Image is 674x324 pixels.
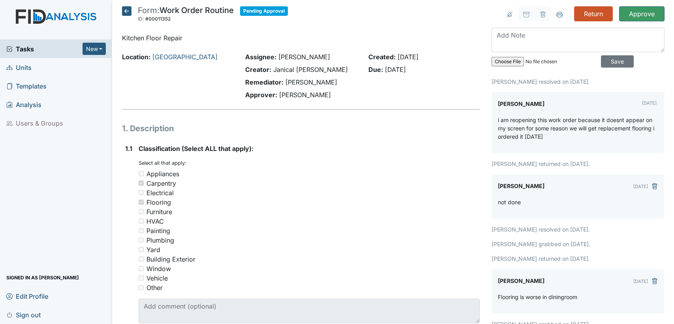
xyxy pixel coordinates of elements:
[633,184,648,189] small: [DATE]
[498,181,544,192] label: [PERSON_NAME]
[492,225,665,234] p: [PERSON_NAME] resolved on [DATE].
[139,181,144,186] input: Carpentry
[245,53,276,61] strong: Assignee:
[492,160,665,168] p: [PERSON_NAME] returned on [DATE].
[492,254,665,263] p: [PERSON_NAME] returned on [DATE].
[138,6,160,15] span: Form:
[619,6,665,21] input: Approve
[122,122,480,134] h1: 1. Description
[139,219,144,224] input: HVAC
[122,33,480,43] p: Kitchen Floor Repair
[146,169,179,179] div: Appliances
[83,43,106,55] button: New
[139,209,144,214] input: Furniture
[6,290,48,302] span: Edit Profile
[6,44,83,54] a: Tasks
[6,61,32,73] span: Units
[498,116,658,141] p: i am reopening this work order because it doesnt appear on my screen for some reason we will get ...
[6,80,47,92] span: Templates
[125,144,132,153] label: 1.1
[642,100,657,106] small: [DATE]
[139,160,186,166] small: Select all that apply:
[398,53,419,61] span: [DATE]
[492,77,665,86] p: [PERSON_NAME] resolved on [DATE].
[498,275,544,286] label: [PERSON_NAME]
[146,226,170,235] div: Painting
[146,179,176,188] div: Carpentry
[368,53,396,61] strong: Created:
[146,264,171,273] div: Window
[139,285,144,290] input: Other
[240,6,288,16] span: Pending Approval
[146,273,168,283] div: Vehicle
[139,237,144,243] input: Plumbing
[139,275,144,281] input: Vehicle
[145,16,171,22] span: #00011352
[146,198,171,207] div: Flooring
[139,228,144,233] input: Painting
[245,66,271,73] strong: Creator:
[139,171,144,176] input: Appliances
[498,98,544,109] label: [PERSON_NAME]
[139,266,144,271] input: Window
[273,66,348,73] span: Janical [PERSON_NAME]
[278,53,330,61] span: [PERSON_NAME]
[492,240,665,248] p: [PERSON_NAME] grabbed on [DATE].
[146,207,172,217] div: Furniture
[245,78,283,86] strong: Remediator:
[139,200,144,205] input: Flooring
[633,279,648,284] small: [DATE]
[6,271,79,284] span: Signed in as [PERSON_NAME]
[6,309,41,321] span: Sign out
[139,247,144,252] input: Yard
[146,245,160,254] div: Yard
[138,16,144,22] span: ID:
[574,6,613,21] input: Return
[385,66,406,73] span: [DATE]
[146,217,164,226] div: HVAC
[146,188,174,198] div: Electrical
[146,283,163,292] div: Other
[601,55,634,68] input: Save
[498,198,521,206] p: not done
[6,98,41,111] span: Analysis
[285,78,337,86] span: [PERSON_NAME]
[368,66,383,73] strong: Due:
[139,256,144,262] input: Building Exterior
[146,254,195,264] div: Building Exterior
[245,91,277,99] strong: Approver:
[146,235,174,245] div: Plumbing
[498,293,577,301] p: Flooring is worse in diningroom
[139,190,144,195] input: Electrical
[152,53,218,61] a: [GEOGRAPHIC_DATA]
[279,91,331,99] span: [PERSON_NAME]
[122,53,150,61] strong: Location:
[138,6,234,24] div: Work Order Routine
[139,145,253,153] span: Classification (Select ALL that apply):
